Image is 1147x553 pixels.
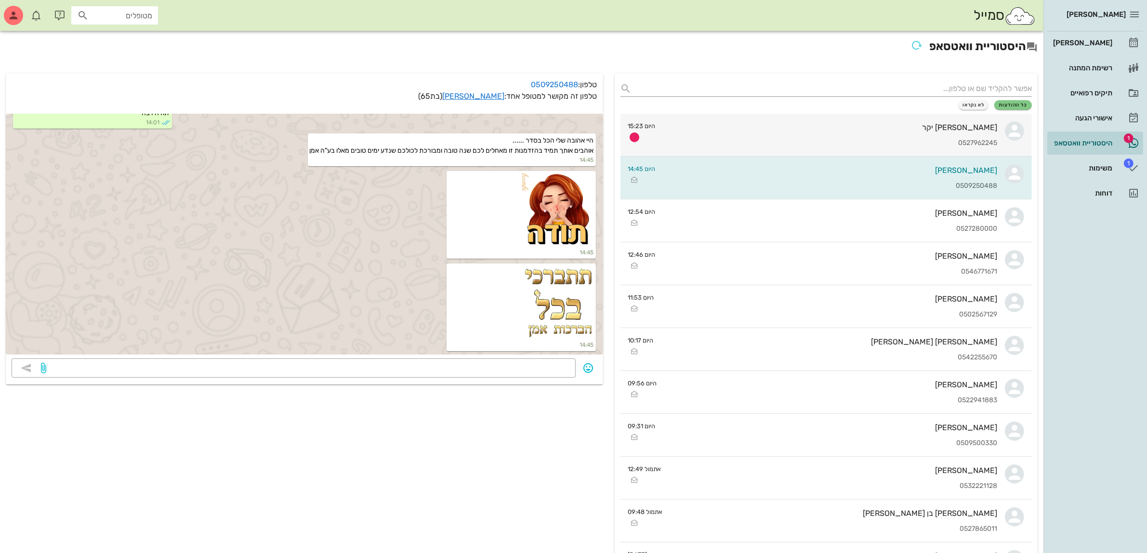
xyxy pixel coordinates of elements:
small: היום 12:54 [628,207,656,216]
div: [PERSON_NAME] [663,423,998,432]
a: תגהיסטוריית וואטסאפ [1047,132,1143,155]
small: 14:45 [448,248,594,257]
small: אתמול 12:49 [628,464,661,474]
div: 0522941883 [665,396,998,405]
a: דוחות [1047,182,1143,205]
a: תיקים רפואיים [1047,81,1143,105]
div: [PERSON_NAME] [1051,39,1112,47]
img: 651f9042-4238-43e6-ad18-63c3da572561.webp [522,173,594,245]
span: [PERSON_NAME] [1067,10,1126,19]
span: 14:01 [146,118,159,127]
span: תג [1124,133,1134,143]
span: כל ההודעות [999,102,1028,108]
small: היום 10:17 [628,336,654,345]
div: דוחות [1051,189,1112,197]
img: 5bcc14ad-32bc-4c99-8862-c0d59b04fc45.webp [522,265,594,338]
a: תגמשימות [1047,157,1143,180]
div: סמייל [974,5,1036,26]
div: 0542255670 [661,354,998,362]
small: היום 14:45 [628,164,656,173]
small: 14:45 [310,156,594,164]
small: היום 12:46 [628,250,656,259]
div: [PERSON_NAME] [663,166,998,175]
a: [PERSON_NAME] [443,92,505,101]
button: לא נקראו [959,100,989,110]
div: 0532221128 [669,482,998,490]
p: טלפון זה מקושר למטופל אחד: [12,91,597,102]
small: היום 15:23 [628,121,656,131]
div: היסטוריית וואטסאפ [1051,139,1112,147]
small: היום 09:31 [628,421,656,431]
span: (בת ) [419,92,443,101]
div: 0527280000 [663,225,998,233]
div: 0509500330 [663,439,998,448]
div: [PERSON_NAME] יקר [663,123,998,132]
a: רשימת המתנה [1047,56,1143,79]
div: [PERSON_NAME] בן [PERSON_NAME] [671,509,998,518]
small: היום 11:53 [628,293,654,302]
p: טלפון: [12,79,597,91]
small: היום 09:56 [628,379,657,388]
div: 0527865011 [671,525,998,533]
input: אפשר להקליד שם או טלפון... [636,81,1032,96]
div: רשימת המתנה [1051,64,1112,72]
img: SmileCloud logo [1004,6,1036,26]
a: אישורי הגעה [1047,106,1143,130]
div: [PERSON_NAME] [PERSON_NAME] [661,337,998,346]
small: אתמול 09:48 [628,507,663,516]
div: [PERSON_NAME] [663,209,998,218]
small: 14:45 [448,341,594,349]
a: 0509250488 [531,80,579,89]
div: תיקים רפואיים [1051,89,1112,97]
div: אישורי הגעה [1051,114,1112,122]
div: [PERSON_NAME] [663,251,998,261]
button: כל ההודעות [994,100,1032,110]
span: לא נקראו [963,102,985,108]
div: 0502567129 [662,311,998,319]
div: [PERSON_NAME] [662,294,998,303]
div: [PERSON_NAME] [665,380,998,389]
span: תג [28,8,34,13]
span: תג [1124,158,1134,168]
div: [PERSON_NAME] [669,466,998,475]
div: משימות [1051,164,1112,172]
span: 65 [421,92,431,101]
div: 0509250488 [663,182,998,190]
a: [PERSON_NAME] [1047,31,1143,54]
h2: היסטוריית וואטסאפ [6,37,1038,58]
div: 0546771671 [663,268,998,276]
div: 0527962245 [663,139,998,147]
